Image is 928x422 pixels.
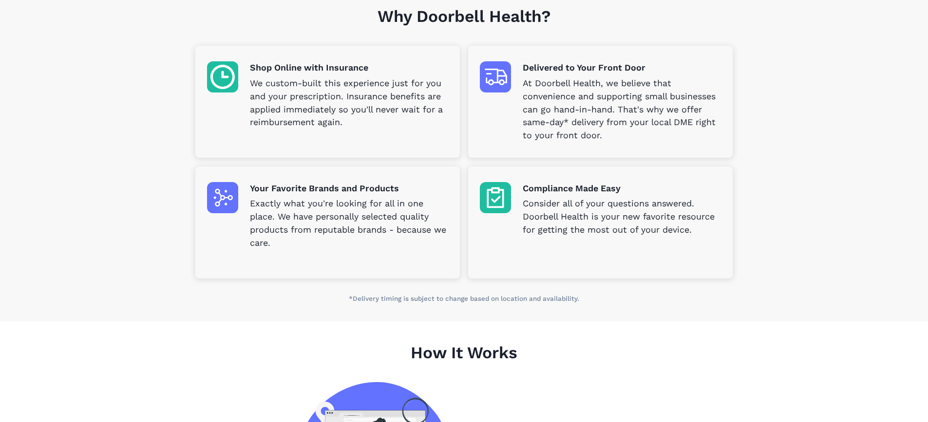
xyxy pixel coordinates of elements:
img: Delivered to Your Front Door icon [480,61,511,92]
p: Exactly what you're looking for all in one place. We have personally selected quality products fr... [250,197,448,250]
p: We custom-built this experience just for you and your prescription. Insurance benefits are applie... [250,77,448,129]
p: Delivered to Your Front Door [523,61,720,74]
p: Shop Online with Insurance [250,61,448,74]
p: Compliance Made Easy [523,182,720,195]
p: Consider all of your questions answered. Doorbell Health is your new favorite resource for gettin... [523,197,720,237]
p: At Doorbell Health, we believe that convenience and supporting small businesses can go hand-in-ha... [523,77,720,142]
p: *Delivery timing is subject to change based on location and availability. [195,294,732,304]
h1: How It Works [195,343,732,383]
img: Your Favorite Brands and Products icon [207,182,238,213]
p: Your Favorite Brands and Products [250,182,448,195]
img: Compliance Made Easy icon [480,182,511,213]
h1: Why Doorbell Health? [195,7,732,46]
img: Shop Online with Insurance icon [207,61,238,92]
